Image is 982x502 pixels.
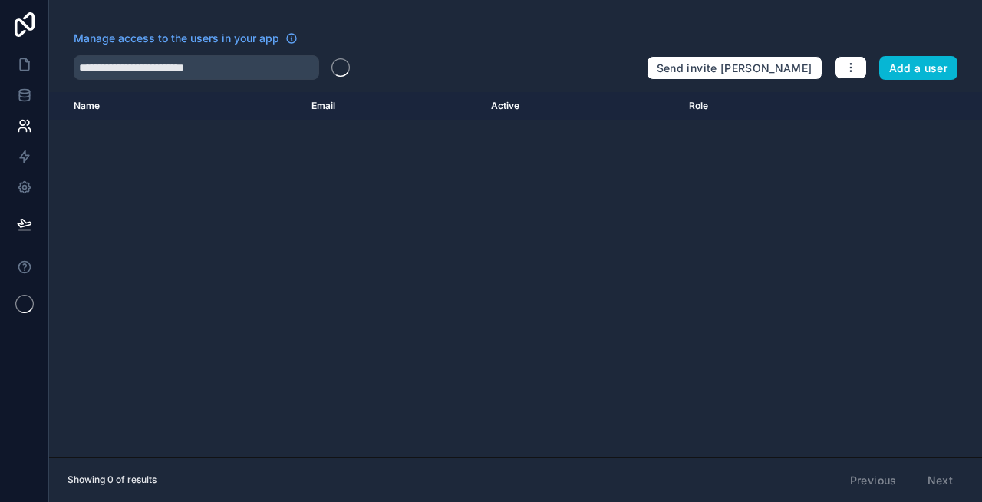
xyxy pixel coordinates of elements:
[49,92,982,457] div: scrollable content
[647,56,822,81] button: Send invite [PERSON_NAME]
[482,92,680,120] th: Active
[879,56,958,81] button: Add a user
[74,31,279,46] span: Manage access to the users in your app
[74,31,298,46] a: Manage access to the users in your app
[68,474,157,486] span: Showing 0 of results
[302,92,481,120] th: Email
[680,92,839,120] th: Role
[49,92,302,120] th: Name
